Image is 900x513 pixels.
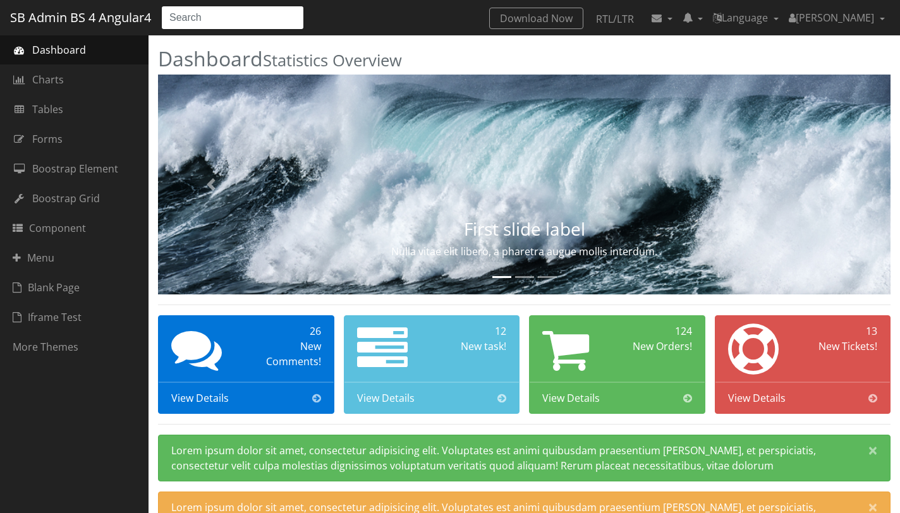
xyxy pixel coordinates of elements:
a: Language [708,5,784,30]
div: 12 [436,323,506,339]
p: Nulla vitae elit libero, a pharetra augue mollis interdum. [268,244,781,259]
span: Menu [13,250,54,265]
a: [PERSON_NAME] [784,5,890,30]
div: New task! [436,339,506,354]
button: Close [856,435,890,466]
div: New Tickets! [807,339,877,354]
input: Search [161,6,304,30]
div: 26 [251,323,321,339]
span: View Details [728,390,786,406]
div: 13 [807,323,877,339]
span: × [868,442,877,459]
span: View Details [542,390,600,406]
div: New Comments! [251,339,321,369]
div: 124 [622,323,692,339]
span: View Details [357,390,415,406]
h2: Dashboard [158,47,891,69]
div: Lorem ipsum dolor sit amet, consectetur adipisicing elit. Voluptates est animi quibusdam praesent... [158,435,891,481]
span: View Details [171,390,229,406]
div: New Orders! [622,339,692,354]
a: SB Admin BS 4 Angular4 [10,6,151,30]
img: Random first slide [158,75,891,294]
small: Statistics Overview [263,49,402,71]
a: Download Now [489,8,583,29]
a: RTL/LTR [586,8,644,30]
h3: First slide label [268,219,781,239]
